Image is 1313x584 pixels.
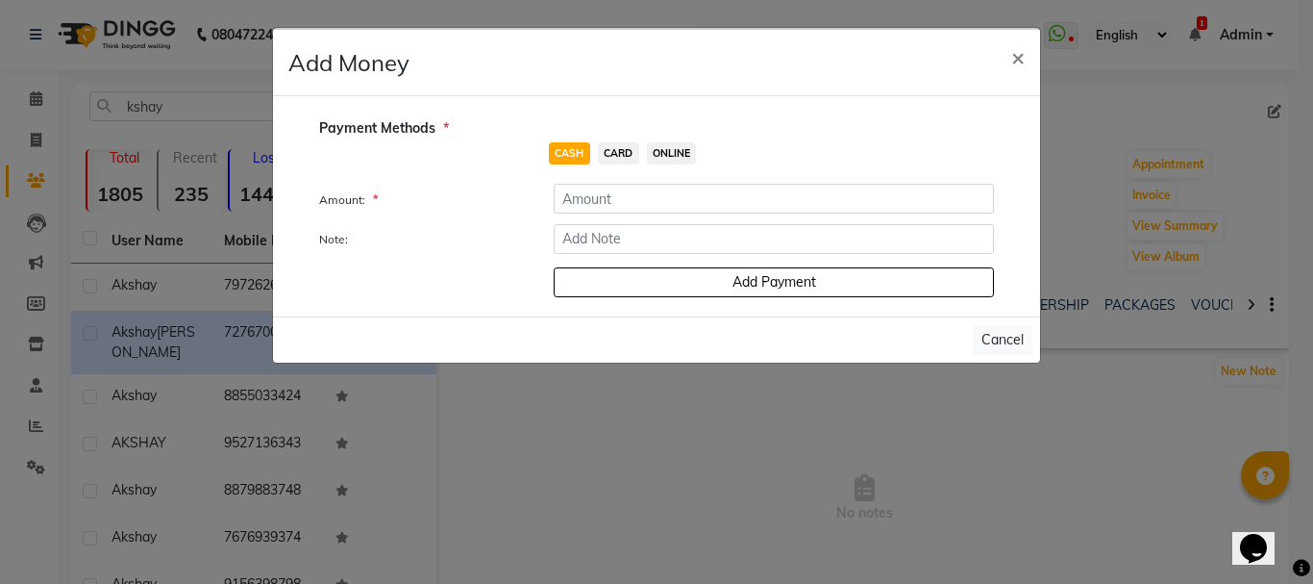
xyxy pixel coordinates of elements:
iframe: chat widget [1232,507,1294,565]
input: Add Note [554,224,994,254]
label: Note: [305,231,539,248]
span: ONLINE [647,142,697,165]
span: CASH [549,142,590,165]
button: Cancel [973,325,1032,355]
input: Amount [554,184,994,214]
span: CARD [598,142,639,165]
span: × [1011,42,1025,71]
h4: Add Money [288,45,409,80]
button: Close [996,30,1040,84]
span: Payment Methods [319,118,449,139]
label: Amount: [305,191,539,209]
